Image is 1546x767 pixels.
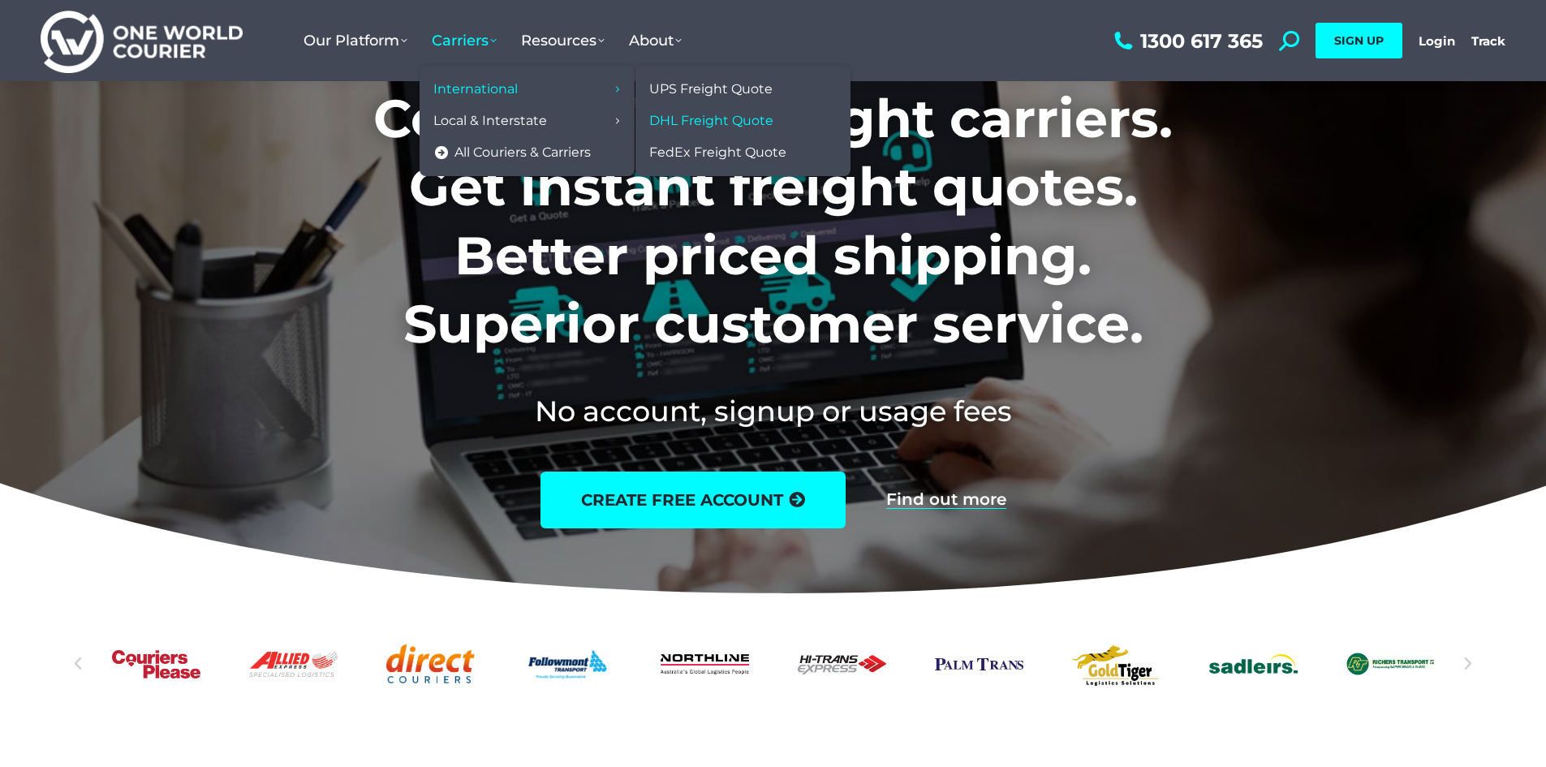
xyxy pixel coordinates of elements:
span: About [629,32,682,50]
a: About [617,15,694,66]
a: Login [1419,33,1455,49]
h2: No account, signup or usage fees [266,391,1280,431]
div: 7 / 25 [112,636,200,692]
a: Direct Couriers logo [386,636,475,692]
span: Our Platform [304,32,407,50]
div: 16 / 25 [1346,636,1435,692]
a: Northline logo [661,636,749,692]
a: Allied Express logo [249,636,338,692]
a: 1300 617 365 [1110,31,1263,51]
a: FedEx Freight Quote [644,137,842,169]
a: SIGN UP [1316,23,1402,58]
span: All Couriers & Carriers [454,144,591,162]
a: Palm-Trans-logo_x2-1 [935,636,1023,692]
a: DHL Freight Quote [644,106,842,137]
div: 8 / 25 [249,636,338,692]
a: Carriers [420,15,509,66]
span: SIGN UP [1334,33,1384,48]
span: DHL Freight Quote [649,113,773,130]
img: One World Courier [41,8,243,74]
div: 11 / 25 [661,636,749,692]
div: 12 / 25 [798,636,886,692]
div: Slides [112,636,1435,692]
div: 9 / 25 [386,636,475,692]
span: UPS Freight Quote [649,81,773,98]
a: Hi-Trans_logo [798,636,886,692]
div: 10 / 25 [523,636,612,692]
a: Richers-Transport-logo2 [1346,636,1435,692]
span: International [433,81,518,98]
span: Resources [521,32,605,50]
a: Find out more [886,491,1006,509]
div: 13 / 25 [935,636,1023,692]
div: 15 / 25 [1209,636,1298,692]
a: Local & Interstate [428,106,627,137]
a: Our Platform [291,15,420,66]
a: Followmont transoirt web logo [523,636,612,692]
a: Track [1471,33,1505,49]
span: FedEx Freight Quote [649,144,786,162]
span: Local & Interstate [433,113,547,130]
a: All Couriers & Carriers [428,137,627,169]
h1: Compare top freight carriers. Get instant freight quotes. Better priced shipping. Superior custom... [266,84,1280,359]
div: 14 / 25 [1072,636,1161,692]
a: create free account [540,472,846,528]
a: UPS Freight Quote [644,74,842,106]
a: Couriers Please logo [112,636,200,692]
a: Resources [509,15,617,66]
a: International [428,74,627,106]
a: Sadleirs_logo_green [1209,636,1298,692]
span: Carriers [432,32,497,50]
a: gb [1072,636,1161,692]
